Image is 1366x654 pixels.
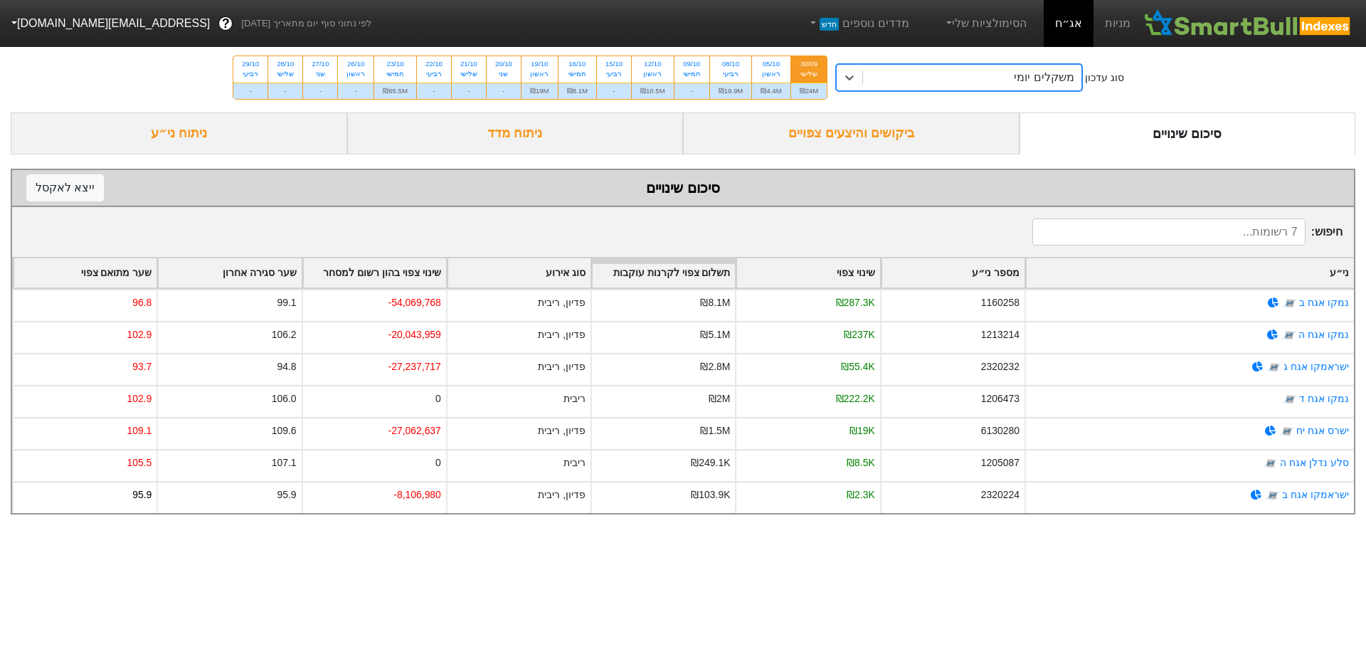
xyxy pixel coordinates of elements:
div: פדיון, ריבית [538,487,586,502]
div: ריבית [563,455,586,470]
div: 26/10 [346,59,365,69]
div: סיכום שינויים [26,177,1340,199]
div: - [338,83,374,99]
div: 20/10 [495,59,512,69]
div: - [417,83,451,99]
div: - [674,83,709,99]
div: ראשון [346,69,365,79]
div: ראשון [761,69,781,79]
div: 15/10 [605,59,623,69]
div: 0 [435,455,441,470]
div: 106.0 [272,391,297,406]
div: שלישי [460,69,477,79]
a: נמקו אגח ב [1299,297,1349,308]
div: ראשון [640,69,665,79]
div: 21/10 [460,59,477,69]
div: ₪237K [844,327,874,342]
div: 105.5 [127,455,152,470]
div: 16/10 [567,59,588,69]
div: -54,069,768 [388,295,441,310]
a: ישרס אגח יח [1296,425,1349,436]
a: ישראמקו אגח ג [1283,361,1349,372]
div: ריבית [563,391,586,406]
div: 95.9 [277,487,296,502]
div: 09/10 [683,59,701,69]
div: - [597,83,631,99]
div: 1160258 [981,295,1020,310]
a: הסימולציות שלי [938,9,1033,38]
div: ₪8.5K [847,455,875,470]
div: ₪65.5M [374,83,416,99]
div: 12/10 [640,59,665,69]
div: פדיון, ריבית [538,295,586,310]
div: 2320232 [981,359,1020,374]
div: ניתוח ני״ע [11,112,347,154]
img: tase link [1264,456,1278,470]
div: - [487,83,521,99]
div: ₪249.1K [691,455,730,470]
div: 19/10 [530,59,549,69]
a: ישראמקו אגח ב [1282,489,1349,500]
div: פדיון, ריבית [538,359,586,374]
div: 30/09 [800,59,819,69]
div: ₪2M [709,391,730,406]
div: 29/10 [242,59,259,69]
div: ₪10.5M [632,83,674,99]
div: ₪5.1M [700,327,730,342]
div: ₪287.3K [836,295,875,310]
a: מדדים נוספיםחדש [802,9,915,38]
div: - [303,83,337,99]
div: ₪24M [791,83,827,99]
div: -27,062,637 [388,423,441,438]
div: חמישי [383,69,408,79]
div: ₪8.1M [558,83,596,99]
div: 05/10 [761,59,781,69]
div: 102.9 [127,327,152,342]
div: Toggle SortBy [736,258,879,288]
div: ₪8.1M [700,295,730,310]
input: 7 רשומות... [1032,218,1306,246]
div: 96.8 [132,295,152,310]
div: 109.1 [127,423,152,438]
div: - [452,83,486,99]
div: Toggle SortBy [303,258,446,288]
div: 93.7 [132,359,152,374]
div: רביעי [605,69,623,79]
div: - [268,83,302,99]
div: ראשון [530,69,549,79]
div: ₪19M [521,83,558,99]
div: ₪222.2K [836,391,875,406]
img: tase link [1280,424,1294,438]
div: חמישי [567,69,588,79]
div: פדיון, ריבית [538,327,586,342]
span: לפי נתוני סוף יום מתאריך [DATE] [241,16,371,31]
img: tase link [1282,328,1296,342]
div: רביעי [242,69,259,79]
div: Toggle SortBy [448,258,591,288]
div: פדיון, ריבית [538,423,586,438]
div: סיכום שינויים [1020,112,1356,154]
div: 109.6 [272,423,297,438]
div: משקלים יומי [1014,69,1074,86]
div: ניתוח מדד [347,112,684,154]
div: 1213214 [981,327,1020,342]
div: 0 [435,391,441,406]
div: 99.1 [277,295,296,310]
div: 6130280 [981,423,1020,438]
div: 106.2 [272,327,297,342]
img: tase link [1283,296,1297,310]
a: סלע נדלן אגח ה [1280,457,1349,468]
div: Toggle SortBy [592,258,735,288]
img: tase link [1267,360,1281,374]
div: ₪55.4K [841,359,874,374]
div: שלישי [800,69,819,79]
a: נמקו אגח ד [1299,393,1349,404]
div: ₪19.9M [710,83,752,99]
div: -8,106,980 [393,487,441,502]
div: ₪2.8M [700,359,730,374]
img: SmartBull [1142,9,1355,38]
div: 102.9 [127,391,152,406]
div: חמישי [683,69,701,79]
img: tase link [1266,488,1280,502]
div: שני [495,69,512,79]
